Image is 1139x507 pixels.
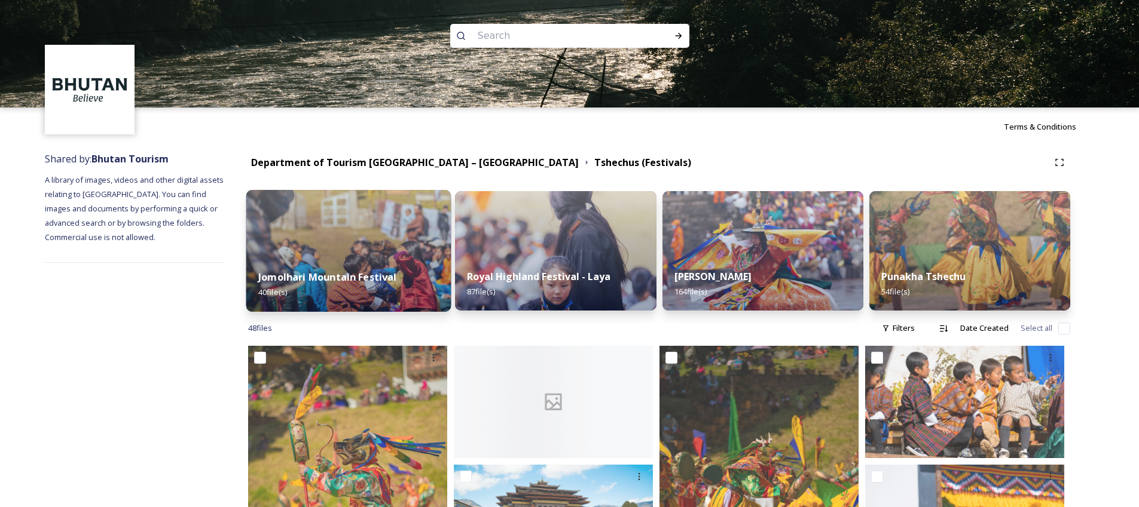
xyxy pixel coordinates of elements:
strong: Jomolhari Mountain Festival [258,271,397,284]
span: A library of images, videos and other digital assets relating to [GEOGRAPHIC_DATA]. You can find ... [45,174,225,242]
span: 164 file(s) [674,286,707,297]
img: LLL05247.jpg [455,191,656,311]
span: Terms & Conditions [1004,121,1076,132]
img: DSC00580.jpg [246,190,451,312]
strong: Bhutan Tourism [91,152,169,165]
span: 48 file s [248,322,272,334]
strong: Department of Tourism [GEOGRAPHIC_DATA] – [GEOGRAPHIC_DATA] [251,156,579,169]
strong: Tshechus (Festivals) [594,156,691,169]
img: Dechenphu%2520Festival9.jpg [869,191,1070,311]
span: 40 file(s) [258,287,287,297]
img: Thimphu%2520Setchu%25202.jpeg [662,191,863,311]
div: Date Created [954,317,1015,340]
div: Filters [876,317,921,340]
img: Black-Necked Crane Festival in Gangtey-3.jpg [865,346,1064,457]
img: BT_Logo_BB_Lockup_CMYK_High%2520Res.jpg [47,47,133,133]
strong: Punakha Tshechu [881,270,966,283]
strong: [PERSON_NAME] [674,270,752,283]
span: 54 file(s) [881,286,909,297]
span: Select all [1021,322,1052,334]
a: Terms & Conditions [1004,119,1094,134]
span: Shared by: [45,152,169,165]
input: Search [472,23,636,49]
span: 87 file(s) [467,286,495,297]
strong: Royal Highland Festival - Laya [467,270,610,283]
